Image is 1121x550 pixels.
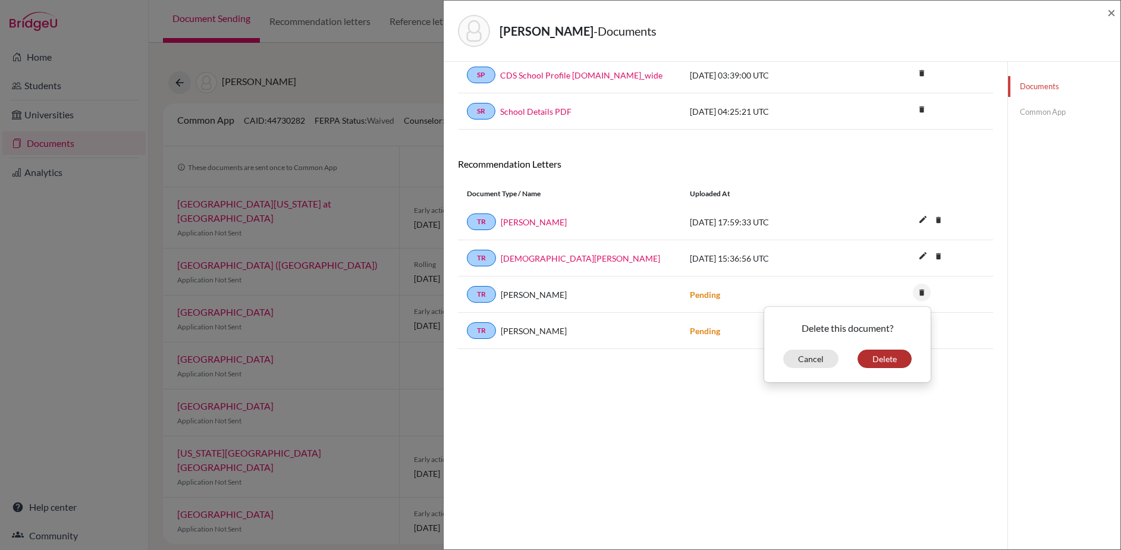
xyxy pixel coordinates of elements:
[1107,5,1116,20] button: Close
[1008,102,1120,122] a: Common App
[774,321,921,335] p: Delete this document?
[681,188,859,199] div: Uploaded at
[458,158,993,169] h6: Recommendation Letters
[467,67,495,83] a: SP
[913,66,931,82] a: delete
[783,350,839,368] button: Cancel
[500,105,572,118] a: School Details PDF
[501,216,567,228] a: [PERSON_NAME]
[913,212,933,230] button: edit
[1107,4,1116,21] span: ×
[913,285,931,301] a: delete
[690,326,720,336] strong: Pending
[930,211,947,229] i: delete
[913,284,931,301] i: delete
[930,249,947,265] a: delete
[690,290,720,300] strong: Pending
[913,100,931,118] i: delete
[467,250,496,266] a: TR
[467,213,496,230] a: TR
[467,286,496,303] a: TR
[858,350,912,368] button: Delete
[690,253,769,263] span: [DATE] 15:36:56 UTC
[681,105,859,118] div: [DATE] 04:25:21 UTC
[500,24,594,38] strong: [PERSON_NAME]
[690,217,769,227] span: [DATE] 17:59:33 UTC
[913,64,931,82] i: delete
[764,306,931,383] div: delete
[913,246,932,265] i: edit
[467,322,496,339] a: TR
[458,188,681,199] div: Document Type / Name
[501,288,567,301] span: [PERSON_NAME]
[913,102,931,118] a: delete
[913,248,933,266] button: edit
[913,210,932,229] i: edit
[930,247,947,265] i: delete
[501,252,660,265] a: [DEMOGRAPHIC_DATA][PERSON_NAME]
[594,24,657,38] span: - Documents
[467,103,495,120] a: SR
[500,69,662,81] a: CDS School Profile [DOMAIN_NAME]_wide
[930,213,947,229] a: delete
[501,325,567,337] span: [PERSON_NAME]
[681,69,859,81] div: [DATE] 03:39:00 UTC
[1008,76,1120,97] a: Documents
